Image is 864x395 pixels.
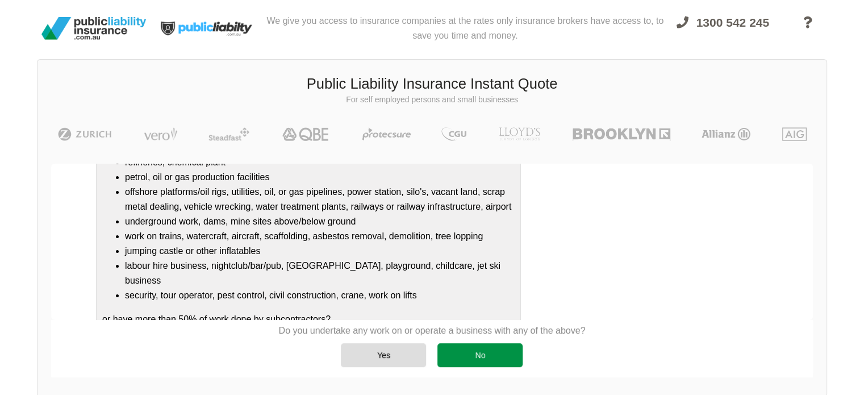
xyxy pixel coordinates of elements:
[204,127,254,141] img: Steadfast | Public Liability Insurance
[125,185,515,214] li: offshore platforms/oil rigs, utilities, oil, or gas pipelines, power station, silo's, vacant land...
[53,127,117,141] img: Zurich | Public Liability Insurance
[437,343,523,367] div: No
[125,170,515,185] li: petrol, oil or gas production facilities
[125,229,515,244] li: work on trains, watercraft, aircraft, scaffolding, asbestos removal, demolition, tree lopping
[125,259,515,288] li: labour hire business, nightclub/bar/pub, [GEOGRAPHIC_DATA], playground, childcare, jet ski business
[341,343,426,367] div: Yes
[46,94,818,106] p: For self employed persons and small businesses
[46,74,818,94] h3: Public Liability Insurance Instant Quote
[139,127,182,141] img: Vero | Public Liability Insurance
[151,5,264,52] img: Public Liability Insurance Light
[696,16,769,29] span: 1300 542 245
[358,127,415,141] img: Protecsure | Public Liability Insurance
[96,134,521,333] div: Do you undertake any work on or operate a business that is/has a: or have more than 50% of work d...
[437,127,471,141] img: CGU | Public Liability Insurance
[696,127,756,141] img: Allianz | Public Liability Insurance
[276,127,337,141] img: QBE | Public Liability Insurance
[666,9,779,52] a: 1300 542 245
[125,244,515,259] li: jumping castle or other inflatables
[279,325,586,337] p: Do you undertake any work on or operate a business with any of the above?
[125,214,515,229] li: underground work, dams, mine sites above/below ground
[37,13,151,44] img: Public Liability Insurance
[125,288,515,303] li: security, tour operator, pest control, civil construction, crane, work on lifts
[492,127,547,141] img: LLOYD's | Public Liability Insurance
[778,127,811,141] img: AIG | Public Liability Insurance
[568,127,674,141] img: Brooklyn | Public Liability Insurance
[264,5,666,52] div: We give you access to insurance companies at the rates only insurance brokers have access to, to ...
